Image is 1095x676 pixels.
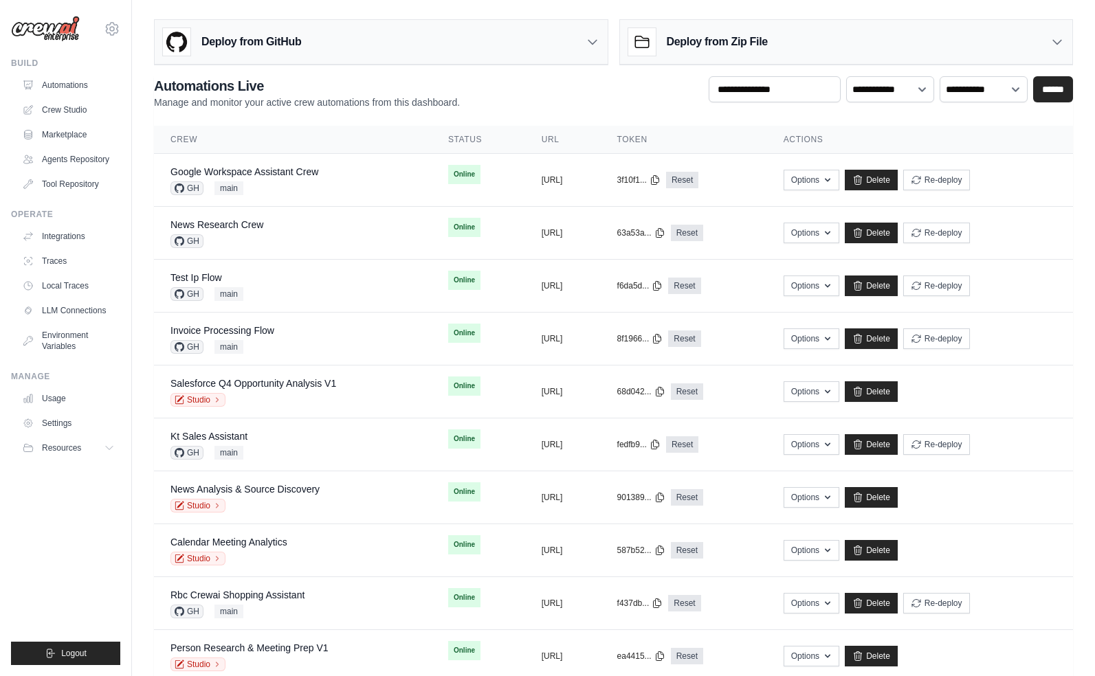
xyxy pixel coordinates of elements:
a: Delete [845,540,898,561]
button: Options [784,328,839,349]
span: Online [448,165,480,184]
span: GH [170,234,203,248]
a: Delete [845,275,898,296]
a: Reset [671,225,703,241]
a: Reset [671,489,703,506]
a: Delete [845,223,898,243]
button: Re-deploy [903,223,970,243]
button: f6da5d... [617,280,663,291]
span: Online [448,482,480,502]
img: GitHub Logo [163,28,190,56]
span: main [214,446,243,460]
button: Re-deploy [903,328,970,349]
iframe: Chat Widget [1026,610,1095,676]
button: ea4415... [617,651,665,662]
button: Options [784,223,839,243]
button: 63a53a... [617,227,665,238]
a: Studio [170,393,225,407]
a: Reset [668,278,700,294]
span: main [214,605,243,618]
th: Status [432,126,525,154]
button: Resources [16,437,120,459]
a: News Research Crew [170,219,263,230]
a: Agents Repository [16,148,120,170]
button: Options [784,487,839,508]
span: GH [170,287,203,301]
span: Online [448,271,480,290]
a: Reset [668,595,700,611]
a: Marketplace [16,124,120,146]
span: GH [170,340,203,354]
a: Delete [845,170,898,190]
button: Options [784,170,839,190]
span: GH [170,605,203,618]
button: f437db... [617,598,663,609]
button: 901389... [617,492,665,503]
a: Automations [16,74,120,96]
a: Kt Sales Assistant [170,431,247,442]
button: Options [784,275,839,296]
h3: Deploy from Zip File [667,34,768,50]
a: Delete [845,593,898,613]
button: fedfb9... [617,439,661,450]
a: Usage [16,387,120,409]
th: Actions [767,126,1073,154]
a: Settings [16,412,120,434]
a: Test Ip Flow [170,272,222,283]
p: Manage and monitor your active crew automations from this dashboard. [154,95,460,109]
button: Re-deploy [903,170,970,190]
a: Delete [845,487,898,508]
a: Google Workspace Assistant Crew [170,166,318,177]
span: Online [448,376,480,396]
button: Options [784,593,839,613]
a: Studio [170,499,225,512]
a: LLM Connections [16,300,120,322]
span: GH [170,181,203,195]
a: Delete [845,328,898,349]
a: Reset [666,172,698,188]
span: Online [448,429,480,449]
a: Environment Variables [16,324,120,357]
a: Invoice Processing Flow [170,325,274,336]
span: Online [448,535,480,554]
span: Logout [61,648,87,659]
a: Calendar Meeting Analytics [170,537,287,548]
a: Reset [668,330,700,347]
a: Reset [671,542,703,559]
a: Delete [845,646,898,666]
span: Online [448,324,480,343]
button: Re-deploy [903,275,970,296]
button: Options [784,540,839,561]
span: Resources [42,442,81,453]
button: Options [784,381,839,402]
a: Local Traces [16,275,120,297]
a: Integrations [16,225,120,247]
th: Crew [154,126,432,154]
span: main [214,340,243,354]
a: Reset [666,436,698,453]
button: Re-deploy [903,434,970,455]
a: Salesforce Q4 Opportunity Analysis V1 [170,378,336,389]
button: Options [784,646,839,666]
button: Re-deploy [903,593,970,613]
img: Logo [11,16,80,42]
span: Online [448,641,480,660]
a: Studio [170,552,225,565]
a: Crew Studio [16,99,120,121]
button: 3f10f1... [617,174,661,185]
th: Token [601,126,767,154]
h2: Automations Live [154,76,460,95]
span: main [214,181,243,195]
a: Rbc Crewai Shopping Assistant [170,589,305,600]
a: Traces [16,250,120,272]
a: Person Research & Meeting Prep V1 [170,642,329,653]
div: Build [11,58,120,69]
button: 8f1966... [617,333,663,344]
button: 68d042... [617,386,665,397]
button: Logout [11,642,120,665]
button: 587b52... [617,545,665,556]
a: Reset [671,648,703,664]
a: Reset [671,383,703,400]
a: Delete [845,381,898,402]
